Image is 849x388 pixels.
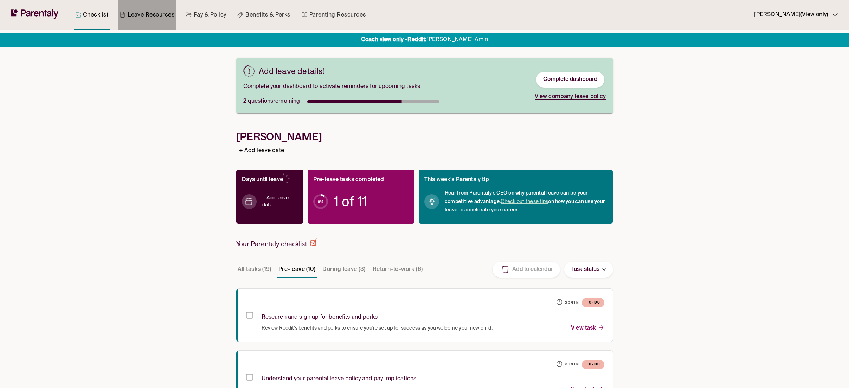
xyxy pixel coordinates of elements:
span: Review Reddit’s benefits and perks to ensure you're set up for success as you welcome your new ch... [262,325,493,332]
div: Task stage tabs [236,261,426,278]
span: 1 of 11 [334,198,367,205]
h6: 30 min [565,362,579,367]
span: Complete your dashboard to activate reminders for upcoming tasks [243,82,439,91]
a: + Add leave date [262,195,298,209]
span: To-do [582,298,604,307]
p: View task [571,324,604,333]
p: [PERSON_NAME] Amin [361,35,488,45]
h6: 30 min [565,300,579,306]
a: View company leave policy [535,95,606,100]
p: Understand your parental leave policy and pay implications [262,374,417,384]
button: Pre-leave (10) [277,261,317,278]
span: To-do [582,360,604,369]
h1: [PERSON_NAME] [236,130,613,143]
strong: Coach view only - Reddit : [361,37,427,43]
p: 2 questions remaining [243,97,301,106]
h2: Your Parentaly checklist [236,238,317,248]
p: [PERSON_NAME] (View only) [754,10,828,20]
p: Days until leave [242,175,283,185]
a: Check out these tips [501,199,548,204]
h3: Add leave details! [259,67,324,75]
button: All tasks (19) [236,261,273,278]
button: Return-to-work (6) [371,261,424,278]
span: Hear from Parentaly’s CEO on why parental leave can be your competitive advantage. on how you can... [445,189,607,214]
button: During leave (3) [321,261,367,278]
p: + Add leave date [239,146,284,155]
p: Task status [571,265,599,274]
button: Task status [564,262,613,278]
p: Pre-leave tasks completed [313,175,384,185]
p: This week’s Parentaly tip [424,175,489,185]
p: Research and sign up for benefits and perks [262,313,378,322]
